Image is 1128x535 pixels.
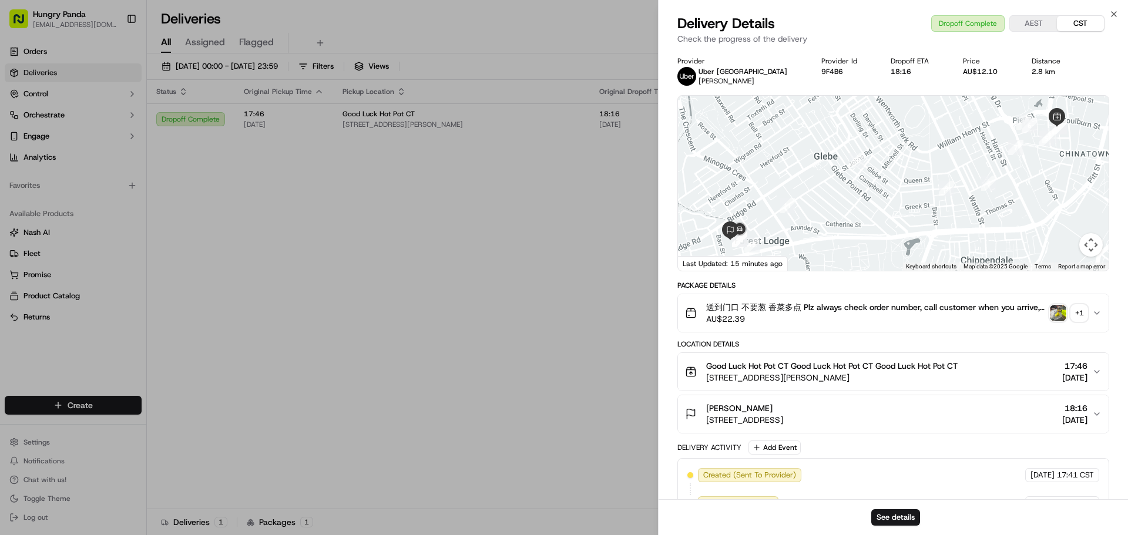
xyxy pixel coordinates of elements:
[1022,118,1037,133] div: 6
[104,214,132,223] span: 8月19日
[821,56,872,66] div: Provider Id
[963,263,1028,270] span: Map data ©2025 Google
[678,353,1109,391] button: Good Luck Hot Pot CT Good Luck Hot Pot CT Good Luck Hot Pot CT[STREET_ADDRESS][PERSON_NAME]17:46[...
[1057,498,1094,509] span: 17:41 CST
[706,372,958,383] span: [STREET_ADDRESS][PERSON_NAME]
[12,12,35,35] img: Nash
[99,264,109,273] div: 💻
[706,402,773,414] span: [PERSON_NAME]
[1032,56,1076,66] div: Distance
[963,67,1013,76] div: AU$12.10
[53,112,193,124] div: Start new chat
[1010,16,1057,31] button: AEST
[1032,67,1076,76] div: 2.8 km
[1042,128,1057,143] div: 2
[703,470,796,480] span: Created (Sent To Provider)
[678,294,1109,332] button: 送到门口 不要葱 香菜多点 Plz always check order number, call customer when you arrive, any delivery issues, ...
[53,124,162,133] div: We're available if you need us!
[25,112,46,133] img: 1727276513143-84d647e1-66c0-4f92-a045-3c9f9f5dfd92
[891,56,944,66] div: Dropoff ETA
[12,171,31,190] img: Asif Zaman Khan
[200,116,214,130] button: Start new chat
[98,214,102,223] span: •
[23,263,90,274] span: Knowledge Base
[963,56,1013,66] div: Price
[111,263,189,274] span: API Documentation
[182,150,214,164] button: See all
[23,214,33,224] img: 1736555255976-a54dd68f-1ca7-489b-9aae-adbdc363a1c4
[706,414,783,426] span: [STREET_ADDRESS]
[1008,140,1023,155] div: 7
[1071,305,1087,321] div: + 1
[906,263,956,271] button: Keyboard shortcuts
[780,198,795,213] div: 11
[748,440,801,455] button: Add Event
[744,237,760,253] div: 12
[703,498,773,509] span: Not Assigned Driver
[1050,305,1087,321] button: photo_proof_of_pickup image+1
[31,76,211,88] input: Got a question? Start typing here...
[83,291,142,300] a: Powered byPylon
[95,258,193,279] a: 💻API Documentation
[677,281,1109,290] div: Package Details
[699,76,754,86] span: [PERSON_NAME]
[1057,470,1094,480] span: 17:41 CST
[939,181,954,196] div: 9
[12,153,79,162] div: Past conversations
[98,182,102,191] span: •
[1039,131,1054,146] div: 5
[12,203,31,221] img: Bea Lacdao
[677,67,696,86] img: uber-new-logo.jpeg
[7,258,95,279] a: 📗Knowledge Base
[706,360,958,372] span: Good Luck Hot Pot CT Good Luck Hot Pot CT Good Luck Hot Pot CT
[678,395,1109,433] button: [PERSON_NAME][STREET_ADDRESS]18:16[DATE]
[699,67,787,76] p: Uber [GEOGRAPHIC_DATA]
[12,47,214,66] p: Welcome 👋
[23,183,33,192] img: 1736555255976-a54dd68f-1ca7-489b-9aae-adbdc363a1c4
[677,14,775,33] span: Delivery Details
[677,339,1109,349] div: Location Details
[849,153,864,168] div: 10
[706,313,1045,325] span: AU$22.39
[1016,115,1032,130] div: 1
[678,256,788,271] div: Last Updated: 15 minutes ago
[871,509,920,526] button: See details
[12,264,21,273] div: 📗
[117,291,142,300] span: Pylon
[104,182,132,191] span: 8月27日
[1062,402,1087,414] span: 18:16
[706,301,1045,313] span: 送到门口 不要葱 香菜多点 Plz always check order number, call customer when you arrive, any delivery issues, ...
[677,56,803,66] div: Provider
[1058,263,1105,270] a: Report a map error
[681,255,720,271] a: Open this area in Google Maps (opens a new window)
[1062,372,1087,383] span: [DATE]
[1062,360,1087,372] span: 17:46
[1030,498,1055,509] span: [DATE]
[1050,305,1066,321] img: photo_proof_of_pickup image
[681,255,720,271] img: Google
[821,67,843,76] button: 9F4B6
[36,214,95,223] span: [PERSON_NAME]
[677,33,1109,45] p: Check the progress of the delivery
[12,112,33,133] img: 1736555255976-a54dd68f-1ca7-489b-9aae-adbdc363a1c4
[1035,263,1051,270] a: Terms (opens in new tab)
[1052,119,1067,134] div: 4
[732,232,747,247] div: 16
[677,443,741,452] div: Delivery Activity
[891,67,944,76] div: 18:16
[1030,470,1055,480] span: [DATE]
[1079,233,1103,257] button: Map camera controls
[1062,414,1087,426] span: [DATE]
[36,182,95,191] span: [PERSON_NAME]
[1057,16,1104,31] button: CST
[981,176,996,191] div: 8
